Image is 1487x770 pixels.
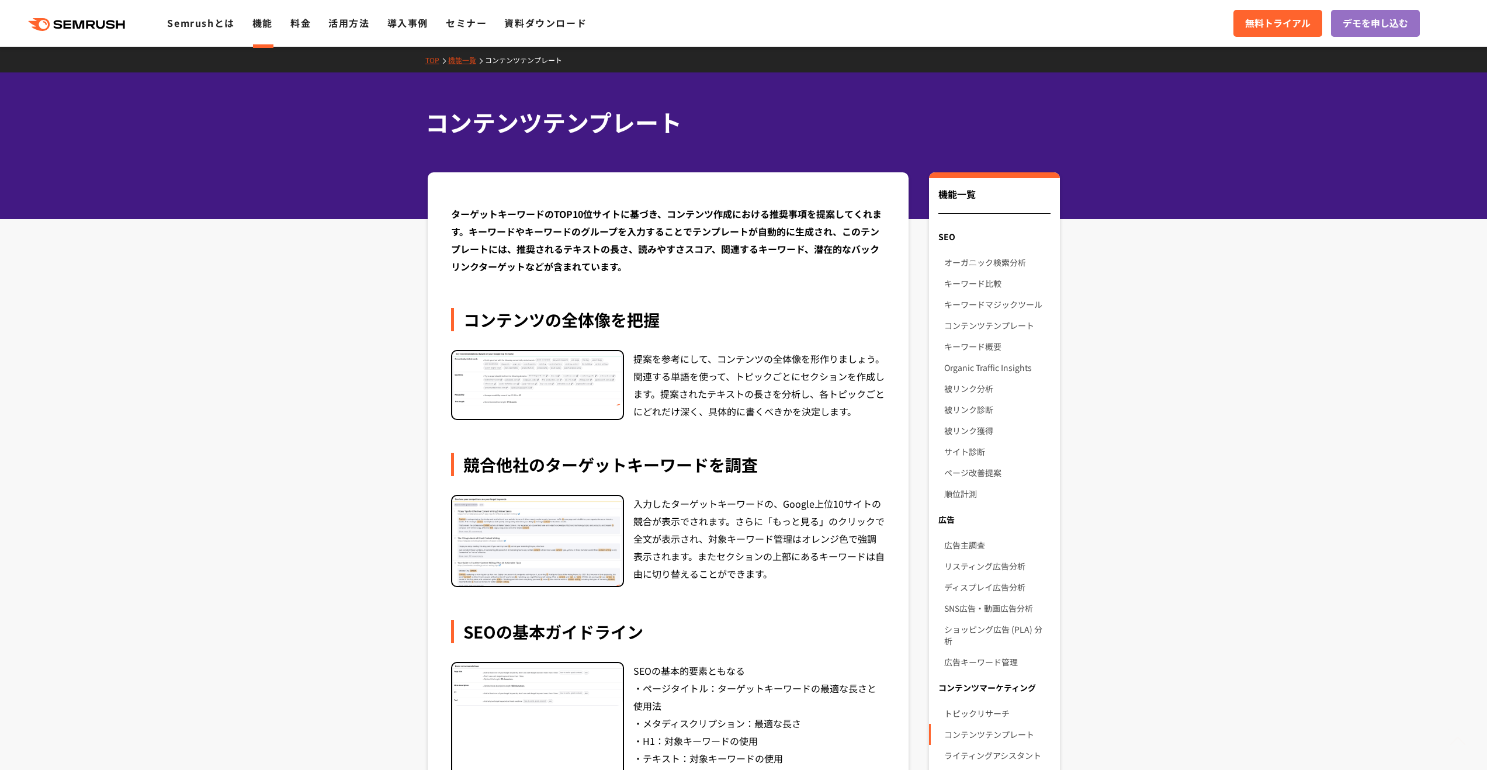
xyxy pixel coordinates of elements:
a: キーワードマジックツール [944,294,1050,315]
a: 無料トライアル [1233,10,1322,37]
a: キーワード概要 [944,336,1050,357]
a: 導入事例 [387,16,428,30]
a: SNS広告・動画広告分析 [944,598,1050,619]
a: 順位計測 [944,483,1050,504]
a: 広告主調査 [944,535,1050,556]
a: リスティング広告分析 [944,556,1050,577]
img: SEOの基本ガイドライン [452,663,623,706]
a: オーガニック検索分析 [944,252,1050,273]
a: デモを申し込む [1331,10,1420,37]
div: 広告 [929,509,1059,530]
a: ページ改善提案 [944,462,1050,483]
a: 被リンク分析 [944,378,1050,399]
a: セミナー [446,16,487,30]
a: ディスプレイ広告分析 [944,577,1050,598]
a: ライティングアシスタント [944,745,1050,766]
a: 被リンク診断 [944,399,1050,420]
a: 資料ダウンロード [504,16,587,30]
h1: コンテンツテンプレート [425,105,1051,140]
span: 無料トライアル [1245,16,1311,31]
a: コンテンツテンプレート [485,55,571,65]
a: 被リンク獲得 [944,420,1050,441]
img: 競合他社のターゲットキーワードを調査 [452,496,623,586]
div: SEOの基本ガイドライン [451,620,886,643]
div: ターゲットキーワードのTOP10位サイトに基づき、コンテンツ作成における推奨事項を提案してくれます。キーワードやキーワードのグループを入力することでテンプレートが自動的に生成され、このテンプレー... [451,205,886,275]
a: 活用方法 [328,16,369,30]
a: TOP [425,55,448,65]
a: 広告キーワード管理 [944,651,1050,672]
div: 機能一覧 [938,187,1050,214]
a: 機能一覧 [448,55,485,65]
a: キーワード比較 [944,273,1050,294]
a: サイト診断 [944,441,1050,462]
a: トピックリサーチ [944,703,1050,724]
div: 入力したターゲットキーワードの、Google上位10サイトの競合が表示でされます。さらに「もっと見る」のクリックで全文が表示され、対象キーワード管理はオレンジ色で強調表示されます。またセクション... [633,495,886,587]
a: Semrushとは [167,16,234,30]
div: コンテンツの全体像を把握 [451,308,886,331]
div: 提案を参考にして、コンテンツの全体像を形作りましょう。関連する単語を使って、トピックごとにセクションを作成します。提案されたテキストの長さを分析し、各トピックごとにどれだけ深く、具体的に書くべき... [633,350,886,420]
a: Organic Traffic Insights [944,357,1050,378]
span: デモを申し込む [1343,16,1408,31]
a: コンテンツテンプレート [944,724,1050,745]
a: コンテンツテンプレート [944,315,1050,336]
div: SEO [929,226,1059,247]
div: コンテンツマーケティング [929,677,1059,698]
div: 競合他社のターゲットキーワードを調査 [451,453,886,476]
a: 機能 [252,16,273,30]
img: コンテンツの全体像を把握 [452,351,623,406]
a: ショッピング広告 (PLA) 分析 [944,619,1050,651]
a: 料金 [290,16,311,30]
